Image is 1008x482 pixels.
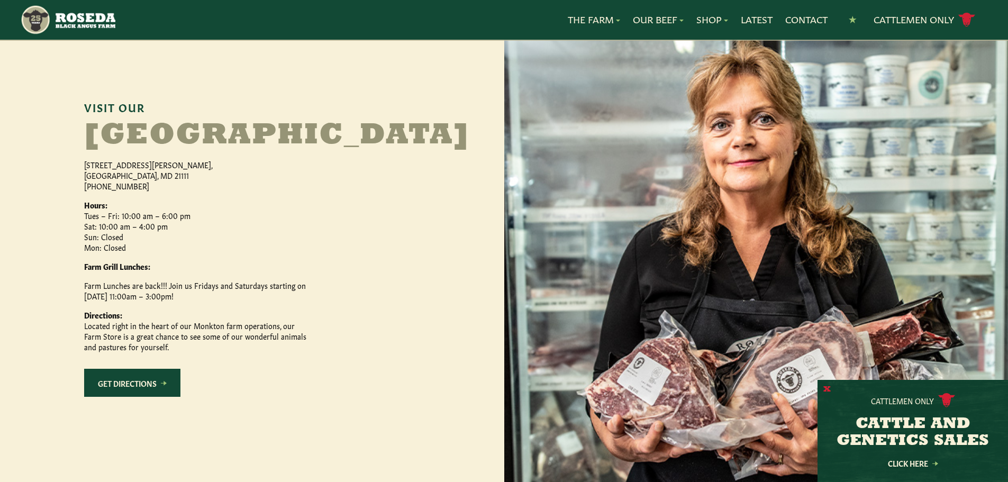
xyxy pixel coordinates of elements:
[696,13,728,26] a: Shop
[84,199,107,210] strong: Hours:
[84,310,122,320] strong: Directions:
[633,13,684,26] a: Our Beef
[823,384,831,395] button: X
[831,416,995,450] h3: CATTLE AND GENETICS SALES
[84,121,349,151] h2: [GEOGRAPHIC_DATA]
[938,393,955,407] img: cattle-icon.svg
[20,4,115,35] img: https://roseda.com/wp-content/uploads/2021/05/roseda-25-header.png
[84,261,150,271] strong: Farm Grill Lunches:
[785,13,828,26] a: Contact
[84,159,306,191] p: [STREET_ADDRESS][PERSON_NAME], [GEOGRAPHIC_DATA], MD 21111 [PHONE_NUMBER]
[741,13,773,26] a: Latest
[84,280,306,301] p: Farm Lunches are back!!! Join us Fridays and Saturdays starting on [DATE] 11:00am – 3:00pm!
[871,395,934,406] p: Cattlemen Only
[865,460,960,467] a: Click Here
[84,369,180,397] a: Get Directions
[84,310,306,352] p: Located right in the heart of our Monkton farm operations, our Farm Store is a great chance to se...
[874,11,975,29] a: Cattlemen Only
[84,101,420,113] h6: Visit Our
[568,13,620,26] a: The Farm
[84,199,306,252] p: Tues – Fri: 10:00 am – 6:00 pm Sat: 10:00 am – 4:00 pm Sun: Closed Mon: Closed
